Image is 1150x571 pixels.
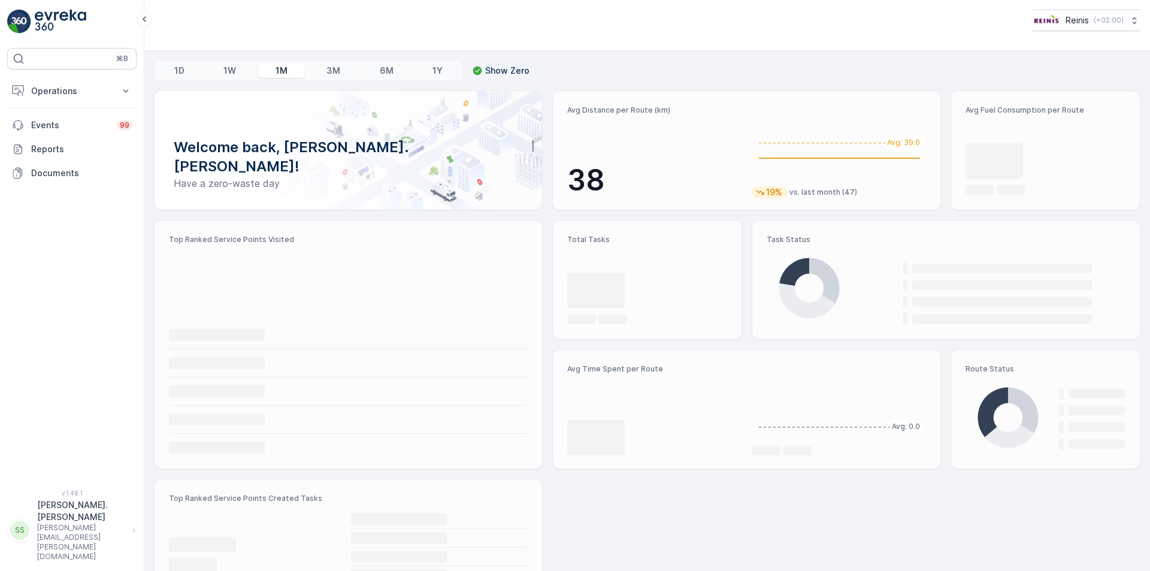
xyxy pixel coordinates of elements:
p: 1D [174,65,184,77]
p: Route Status [966,364,1125,374]
p: Avg Fuel Consumption per Route [966,105,1125,115]
button: SS[PERSON_NAME].[PERSON_NAME][PERSON_NAME][EMAIL_ADDRESS][PERSON_NAME][DOMAIN_NAME] [7,499,137,561]
p: 1M [276,65,287,77]
p: Reinis [1066,14,1089,26]
p: ( +02:00 ) [1094,16,1124,25]
p: [PERSON_NAME][EMAIL_ADDRESS][PERSON_NAME][DOMAIN_NAME] [37,523,127,561]
p: [PERSON_NAME].[PERSON_NAME] [37,499,127,523]
img: logo_light-DOdMpM7g.png [35,10,86,34]
a: Reports [7,137,137,161]
button: Reinis(+02:00) [1033,10,1140,31]
a: Events99 [7,113,137,137]
p: Avg Distance per Route (km) [567,105,742,115]
p: Have a zero-waste day [174,176,523,191]
p: Welcome back, [PERSON_NAME].[PERSON_NAME]! [174,138,523,176]
img: logo [7,10,31,34]
button: Operations [7,79,137,103]
p: Avg Time Spent per Route [567,364,742,374]
p: 38 [567,162,742,198]
p: Show Zero [485,65,529,77]
p: Task Status [767,235,1125,244]
a: Documents [7,161,137,185]
span: v 1.48.1 [7,490,137,497]
p: Documents [31,167,132,179]
p: ⌘B [116,54,128,64]
p: Operations [31,85,113,97]
p: Total Tasks [567,235,727,244]
p: 1Y [432,65,443,77]
p: vs. last month (47) [789,188,857,197]
p: 19% [765,186,783,198]
p: Top Ranked Service Points Created Tasks [169,494,528,503]
p: 3M [326,65,340,77]
p: Top Ranked Service Points Visited [169,235,528,244]
p: Events [31,119,110,131]
p: Reports [31,143,132,155]
p: 1W [223,65,236,77]
p: 6M [380,65,394,77]
div: SS [10,521,29,540]
p: 99 [120,120,129,130]
img: Reinis-Logo-Vrijstaand_Tekengebied-1-copy2_aBO4n7j.png [1033,14,1061,27]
